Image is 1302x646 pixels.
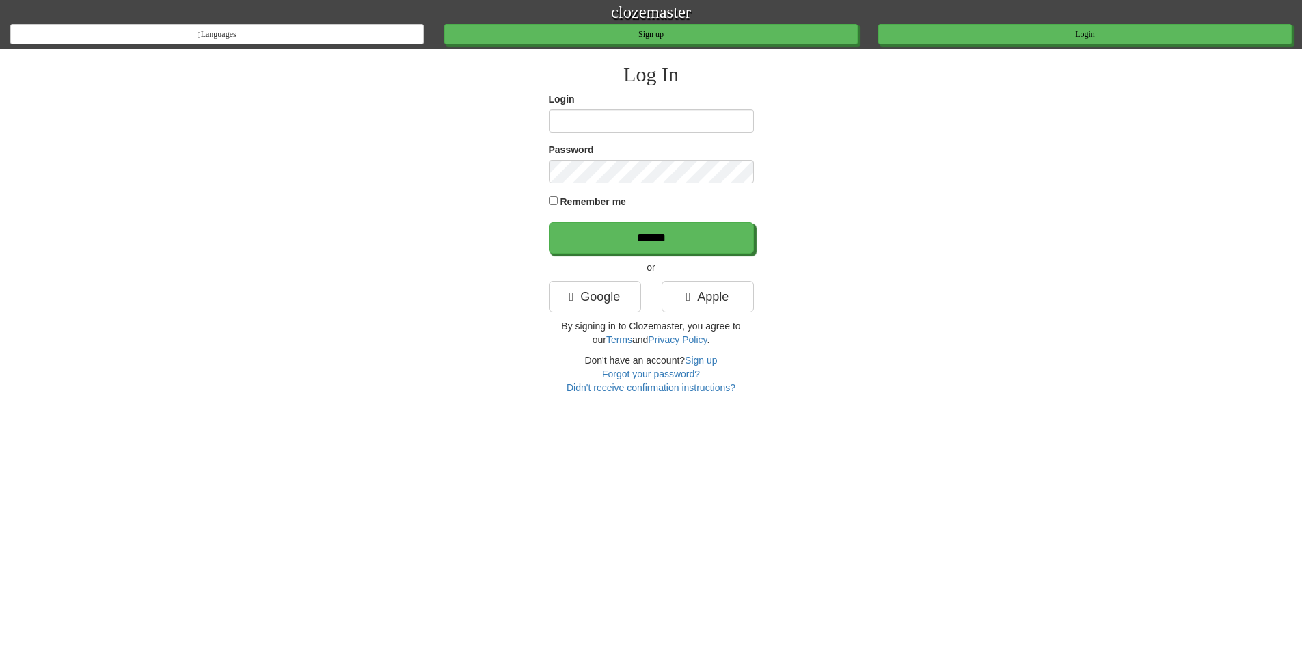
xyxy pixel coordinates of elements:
div: Don't have an account? [549,353,754,394]
a: Privacy Policy [648,334,707,345]
label: Login [549,92,575,106]
label: Remember me [560,195,626,208]
h2: Log In [549,63,754,85]
a: Google [549,281,641,312]
p: By signing in to Clozemaster, you agree to our and . [549,319,754,347]
p: or [549,260,754,274]
label: Password [549,143,594,157]
a: Forgot your password? [602,368,700,379]
a: Sign up [444,24,858,44]
a: Languages [10,24,424,44]
a: Login [878,24,1292,44]
a: Terms [606,334,632,345]
a: Apple [662,281,754,312]
a: Didn't receive confirmation instructions? [567,382,735,393]
a: Sign up [685,355,717,366]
